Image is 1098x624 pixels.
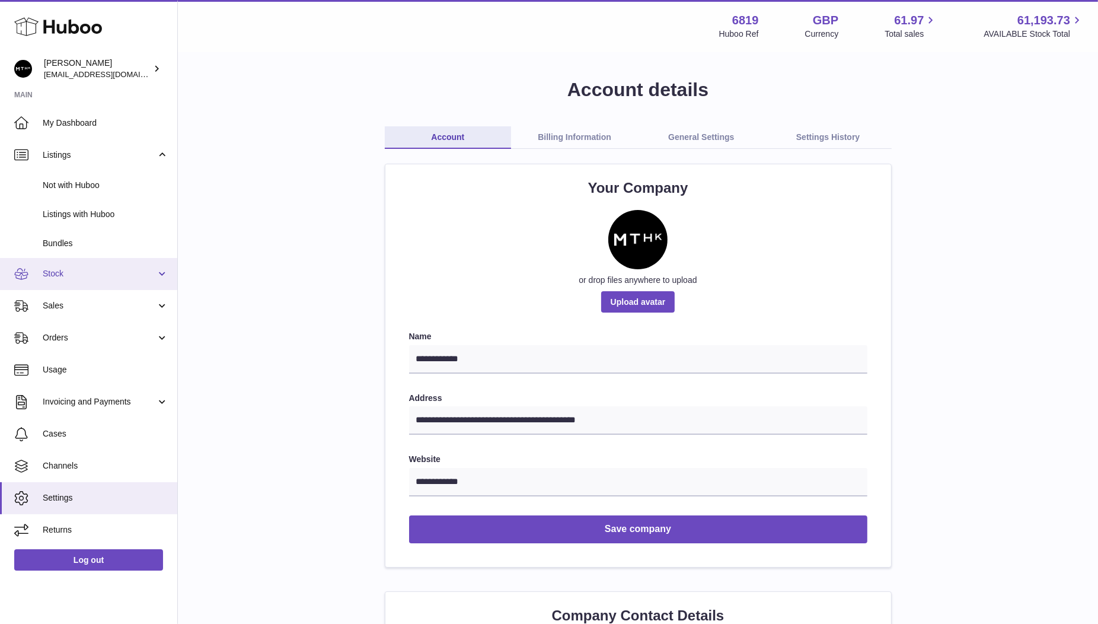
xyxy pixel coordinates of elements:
[43,396,156,407] span: Invoicing and Payments
[732,12,759,28] strong: 6819
[885,28,937,40] span: Total sales
[43,180,168,191] span: Not with Huboo
[409,331,867,342] label: Name
[43,428,168,440] span: Cases
[409,179,867,198] h2: Your Company
[719,28,759,40] div: Huboo Ref
[813,12,838,28] strong: GBP
[43,332,156,343] span: Orders
[43,149,156,161] span: Listings
[409,515,867,543] button: Save company
[43,364,168,375] span: Usage
[43,117,168,129] span: My Dashboard
[385,126,512,149] a: Account
[43,524,168,536] span: Returns
[43,460,168,472] span: Channels
[44,58,151,80] div: [PERSON_NAME]
[43,238,168,249] span: Bundles
[43,209,168,220] span: Listings with Huboo
[14,60,32,78] img: amar@mthk.com
[601,291,675,313] span: Upload avatar
[894,12,924,28] span: 61.97
[984,12,1084,40] a: 61,193.73 AVAILABLE Stock Total
[409,454,867,465] label: Website
[43,300,156,311] span: Sales
[1017,12,1070,28] span: 61,193.73
[885,12,937,40] a: 61.97 Total sales
[43,268,156,279] span: Stock
[43,492,168,504] span: Settings
[765,126,892,149] a: Settings History
[984,28,1084,40] span: AVAILABLE Stock Total
[409,393,867,404] label: Address
[14,549,163,571] a: Log out
[638,126,765,149] a: General Settings
[608,210,668,269] img: 220107-Linktree-logo.png
[197,77,1079,103] h1: Account details
[805,28,839,40] div: Currency
[409,275,867,286] div: or drop files anywhere to upload
[44,69,174,79] span: [EMAIL_ADDRESS][DOMAIN_NAME]
[511,126,638,149] a: Billing Information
